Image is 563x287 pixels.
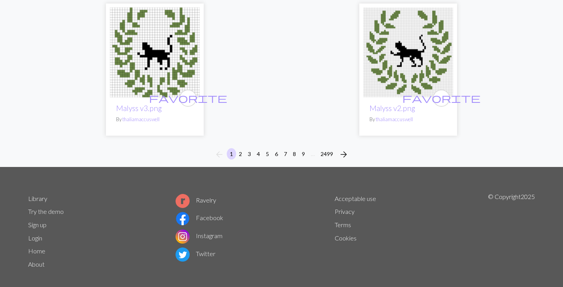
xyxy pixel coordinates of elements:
[122,116,160,122] a: thaliamaccuswell
[212,148,351,161] nav: Page navigation
[369,104,415,113] a: Malyss v2.png
[110,48,200,55] a: Malyss v2.png
[369,116,447,123] p: By
[176,250,215,257] a: Twitter
[339,150,348,159] i: Next
[28,260,45,268] a: About
[245,148,254,160] button: 3
[363,7,453,97] img: Malyss v2.png
[335,221,351,228] a: Terms
[227,148,236,160] button: 1
[176,214,223,221] a: Facebook
[176,248,190,262] img: Twitter logo
[236,148,245,160] button: 2
[176,230,190,244] img: Instagram logo
[272,148,281,160] button: 6
[488,192,535,271] p: © Copyright 2025
[116,116,194,123] p: By
[402,90,481,106] i: favourite
[254,148,263,160] button: 4
[176,196,216,204] a: Ravelry
[335,208,355,215] a: Privacy
[299,148,308,160] button: 9
[149,90,227,106] i: favourite
[176,194,190,208] img: Ravelry logo
[317,148,336,160] button: 2499
[402,92,481,104] span: favorite
[28,221,47,228] a: Sign up
[263,148,272,160] button: 5
[336,148,351,161] button: Next
[28,208,64,215] a: Try the demo
[339,149,348,160] span: arrow_forward
[110,7,200,97] img: Malyss v2.png
[149,92,227,104] span: favorite
[179,90,197,107] button: favourite
[116,104,162,113] a: Malyss v3.png
[335,195,376,202] a: Acceptable use
[433,90,450,107] button: favourite
[290,148,299,160] button: 8
[335,234,357,242] a: Cookies
[28,234,42,242] a: Login
[176,232,222,239] a: Instagram
[176,212,190,226] img: Facebook logo
[376,116,413,122] a: thaliamaccuswell
[28,195,47,202] a: Library
[28,247,45,255] a: Home
[363,48,453,55] a: Malyss v2.png
[281,148,290,160] button: 7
